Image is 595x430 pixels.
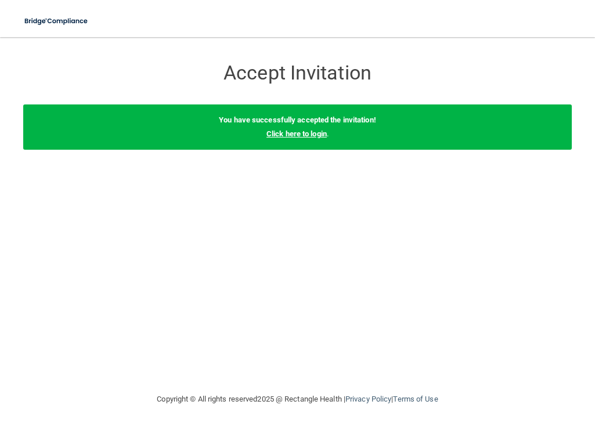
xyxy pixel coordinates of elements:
a: Privacy Policy [345,395,391,403]
a: Terms of Use [393,395,438,403]
div: Copyright © All rights reserved 2025 @ Rectangle Health | | [86,381,510,418]
a: Click here to login [266,129,327,138]
h3: Accept Invitation [86,62,510,84]
b: You have successfully accepted the invitation! [219,115,376,124]
div: . [23,104,572,150]
img: bridge_compliance_login_screen.278c3ca4.svg [17,9,96,33]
